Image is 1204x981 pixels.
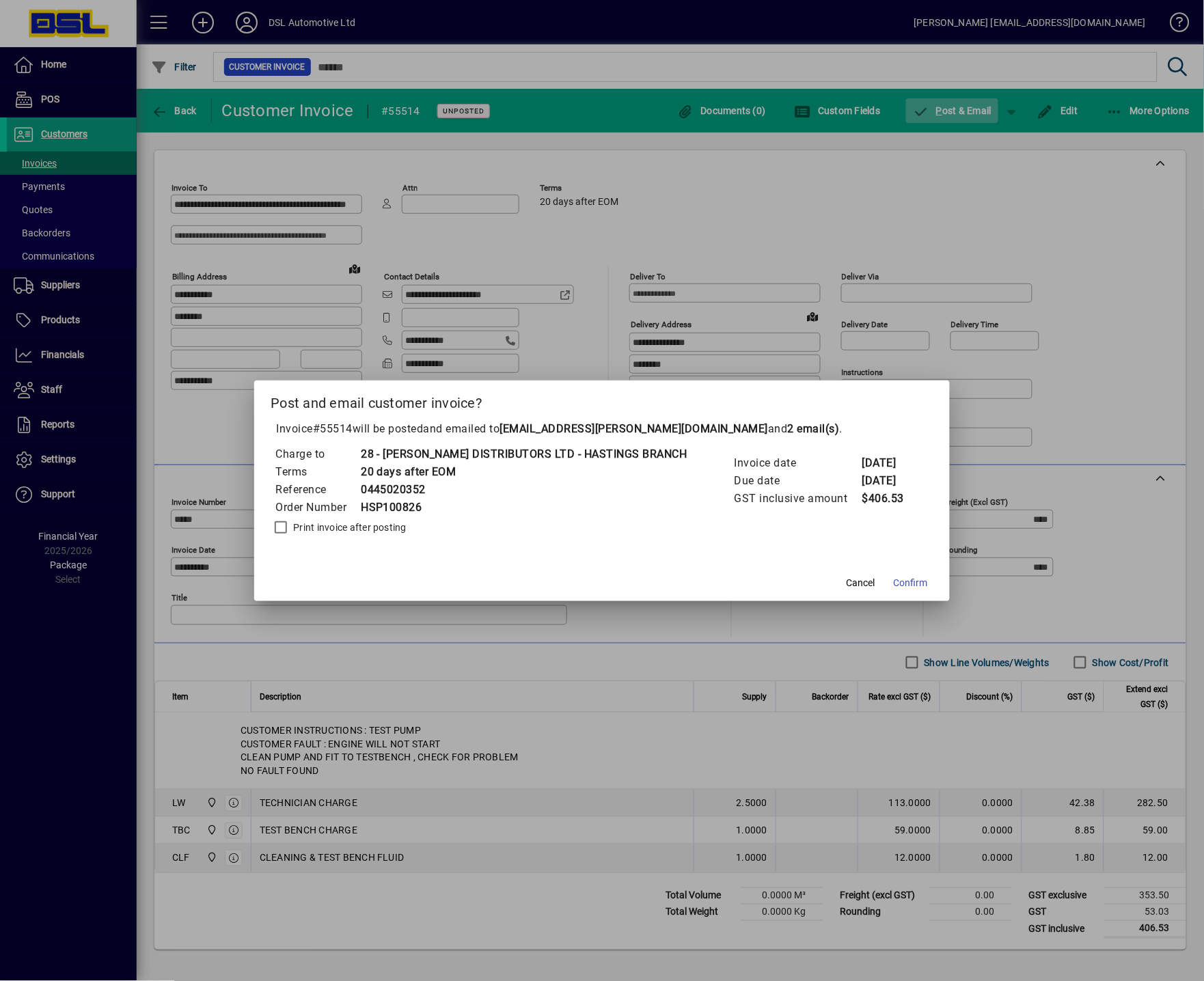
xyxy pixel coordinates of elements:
[360,445,687,463] td: 28 - [PERSON_NAME] DISTRIBUTORS LTD - HASTINGS BRANCH
[862,454,916,472] td: [DATE]
[888,571,933,596] button: Confirm
[360,481,687,499] td: 0445020352
[862,490,916,508] td: $406.53
[768,422,840,435] span: and
[275,463,360,481] td: Terms
[275,499,360,516] td: Order Number
[847,576,875,590] span: Cancel
[313,422,353,435] span: #55514
[500,422,769,435] b: [EMAIL_ADDRESS][PERSON_NAME][DOMAIN_NAME]
[360,463,687,481] td: 20 days after EOM
[424,422,840,435] span: and emailed to
[734,454,862,472] td: Invoice date
[254,381,950,420] h2: Post and email customer invoice?
[862,472,916,490] td: [DATE]
[271,421,933,437] p: Invoice will be posted .
[734,490,862,508] td: GST inclusive amount
[788,422,840,435] b: 2 email(s)
[894,576,928,590] span: Confirm
[734,472,862,490] td: Due date
[275,445,360,463] td: Charge to
[360,499,687,516] td: HSP100826
[290,521,407,534] label: Print invoice after posting
[275,481,360,499] td: Reference
[839,571,883,596] button: Cancel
